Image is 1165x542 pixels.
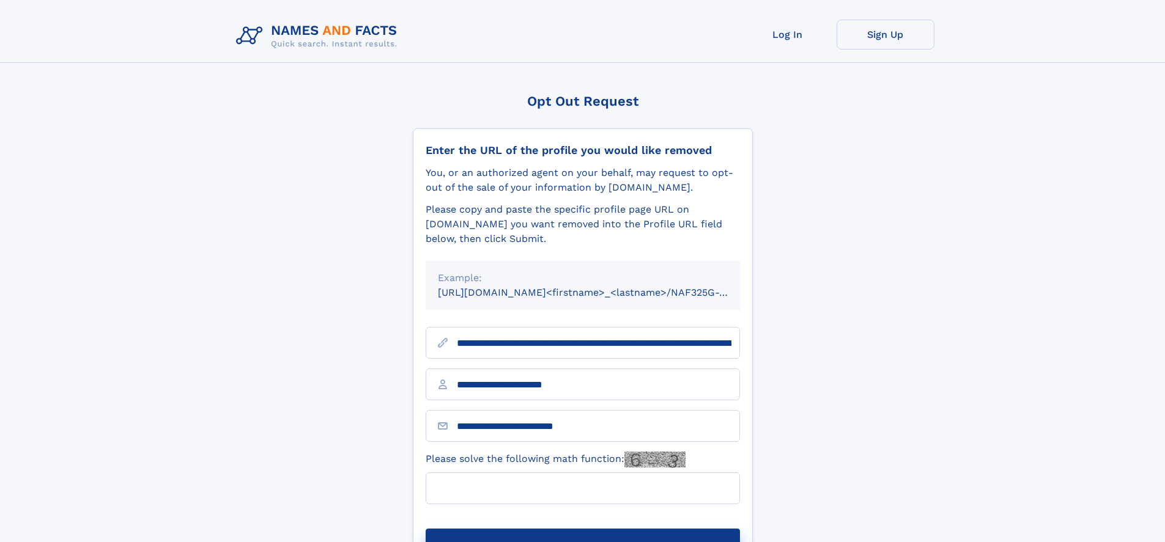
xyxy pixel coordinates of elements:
div: Example: [438,271,728,285]
div: You, or an authorized agent on your behalf, may request to opt-out of the sale of your informatio... [426,166,740,195]
label: Please solve the following math function: [426,452,686,467]
div: Enter the URL of the profile you would like removed [426,144,740,157]
small: [URL][DOMAIN_NAME]<firstname>_<lastname>/NAF325G-xxxxxxxx [438,287,763,298]
div: Please copy and paste the specific profile page URL on [DOMAIN_NAME] you want removed into the Pr... [426,202,740,246]
a: Sign Up [837,20,934,49]
a: Log In [739,20,837,49]
img: Logo Names and Facts [231,20,407,53]
div: Opt Out Request [413,93,753,109]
